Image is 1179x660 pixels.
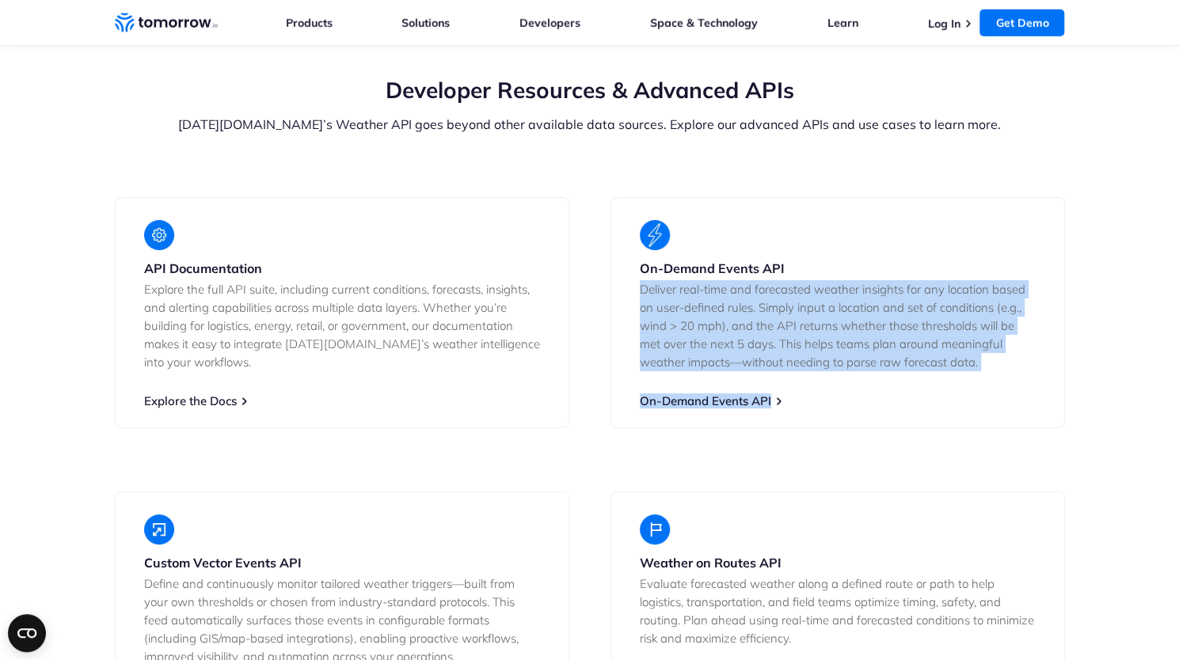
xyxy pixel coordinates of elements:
[115,11,218,35] a: Home link
[640,393,771,408] a: On-Demand Events API
[115,75,1065,105] h2: Developer Resources & Advanced APIs
[827,16,858,30] a: Learn
[640,280,1036,371] p: Deliver real-time and forecasted weather insights for any location based on user-defined rules. S...
[144,393,237,408] a: Explore the Docs
[640,260,785,276] strong: On-Demand Events API
[144,280,540,371] p: Explore the full API suite, including current conditions, forecasts, insights, and alerting capab...
[640,575,1036,647] p: Evaluate forecasted weather along a defined route or path to help logistics, transportation, and ...
[979,9,1064,36] a: Get Demo
[519,16,580,30] a: Developers
[115,115,1065,134] p: [DATE][DOMAIN_NAME]’s Weather API goes beyond other available data sources. Explore our advanced ...
[144,555,302,571] strong: Custom Vector Events API
[927,17,960,31] a: Log In
[401,16,450,30] a: Solutions
[8,614,46,652] button: Open CMP widget
[144,260,262,276] strong: API Documentation
[650,16,758,30] a: Space & Technology
[286,16,333,30] a: Products
[640,555,782,571] strong: Weather on Routes API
